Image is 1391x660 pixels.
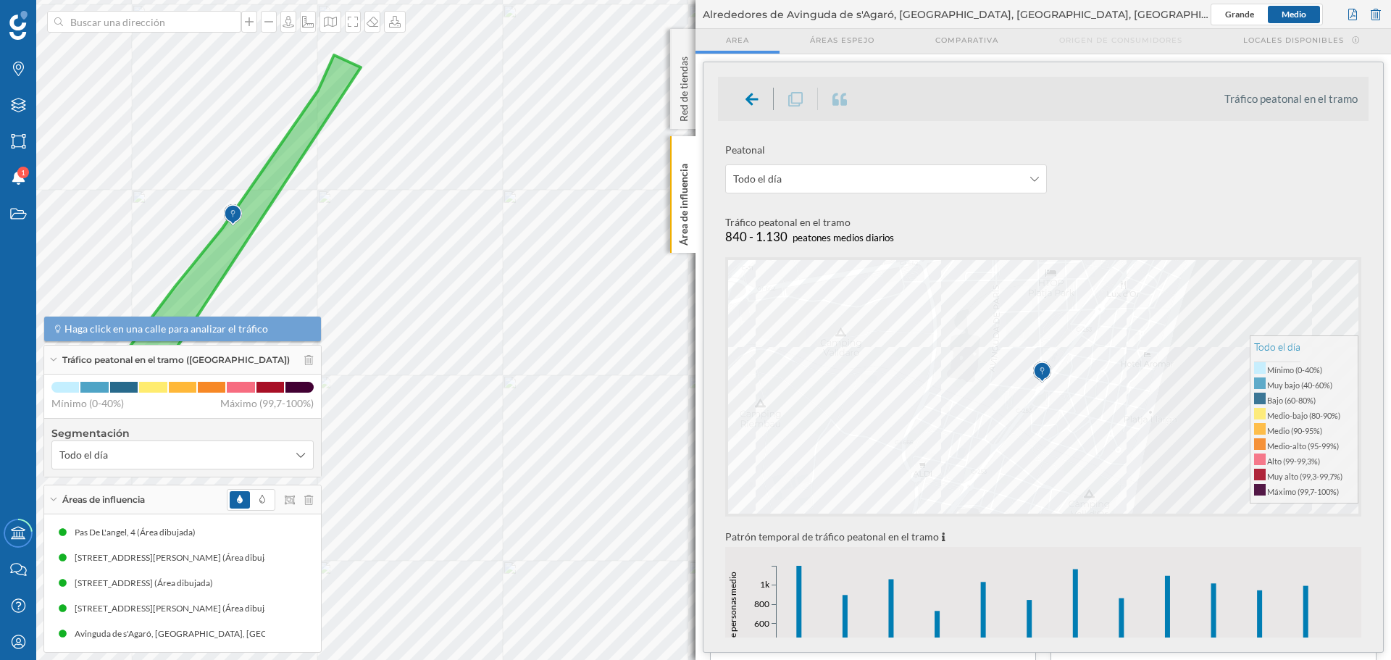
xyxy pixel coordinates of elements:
dd: Muy bajo (40-60%) [1267,378,1332,393]
span: 840 - 1.130 [725,229,788,244]
dd: Alto (99-99,3%) [1267,454,1320,469]
span: Máximo (99,7-100%) [220,396,314,411]
dd: Medio-alto (95-99%) [1267,439,1339,454]
div: [STREET_ADDRESS][PERSON_NAME] (Área dibujada) [75,601,288,616]
span: Tráfico peatonal en el tramo ([GEOGRAPHIC_DATA]) [62,354,290,367]
span: Medio [1282,9,1306,20]
img: Marker [224,201,242,230]
div: [STREET_ADDRESS][PERSON_NAME] (Área dibujada) [75,551,288,565]
span: Locales disponibles [1243,35,1344,46]
span: Comparativa [935,35,998,46]
span: 1 [21,165,25,180]
div: Avinguda de s'Agaró, [GEOGRAPHIC_DATA], [GEOGRAPHIC_DATA], [GEOGRAPHIC_DATA] (Área dibujada) [75,627,493,641]
span: Todo el día [733,172,782,186]
span: Áreas espejo [810,35,874,46]
text: 800 [754,598,769,609]
p: Todo el día [1254,340,1300,362]
span: peatones medios diarios [793,232,894,243]
p: Área de influencia [677,158,691,246]
dd: Bajo (60-80%) [1267,393,1316,408]
dd: Muy alto (99,3-99,7%) [1267,469,1342,484]
h4: Segmentación [51,426,314,440]
span: Grande [1225,9,1254,20]
span: Alrededores de Avinguda de s'Agaró, [GEOGRAPHIC_DATA], [GEOGRAPHIC_DATA], [GEOGRAPHIC_DATA] [703,7,1211,22]
span: Áreas de influencia [62,493,145,506]
span: Peatonal [725,143,1047,164]
div: Pas De L'angel, 4 (Área dibujada) [75,525,203,540]
p: Patrón temporal de tráfico peatonal en el tramo [725,529,1361,544]
dd: Medio (90-95%) [1267,424,1322,438]
span: Mínimo (0-40%) [51,396,124,411]
text: 600 [754,618,769,629]
dd: Medio-bajo (80-90%) [1267,409,1340,423]
span: Haga click en una calle para analizar el tráfico [64,322,268,336]
img: Geoblink Logo [9,11,28,40]
dd: Mínimo (0-40%) [1267,363,1322,377]
span: Area [726,35,749,46]
span: Todo el día [59,448,108,462]
img: Marker [1033,358,1051,387]
text: 400 [754,638,769,648]
p: Red de tiendas [677,51,691,122]
span: Origen de consumidores [1059,35,1182,46]
div: [STREET_ADDRESS] (Área dibujada) [75,576,220,590]
dd: Máximo (99,7-100%) [1267,485,1339,499]
li: Tráfico peatonal en el tramo [1224,91,1358,106]
div: Tráfico peatonal en el tramo [725,215,894,230]
text: 1k [760,579,770,590]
